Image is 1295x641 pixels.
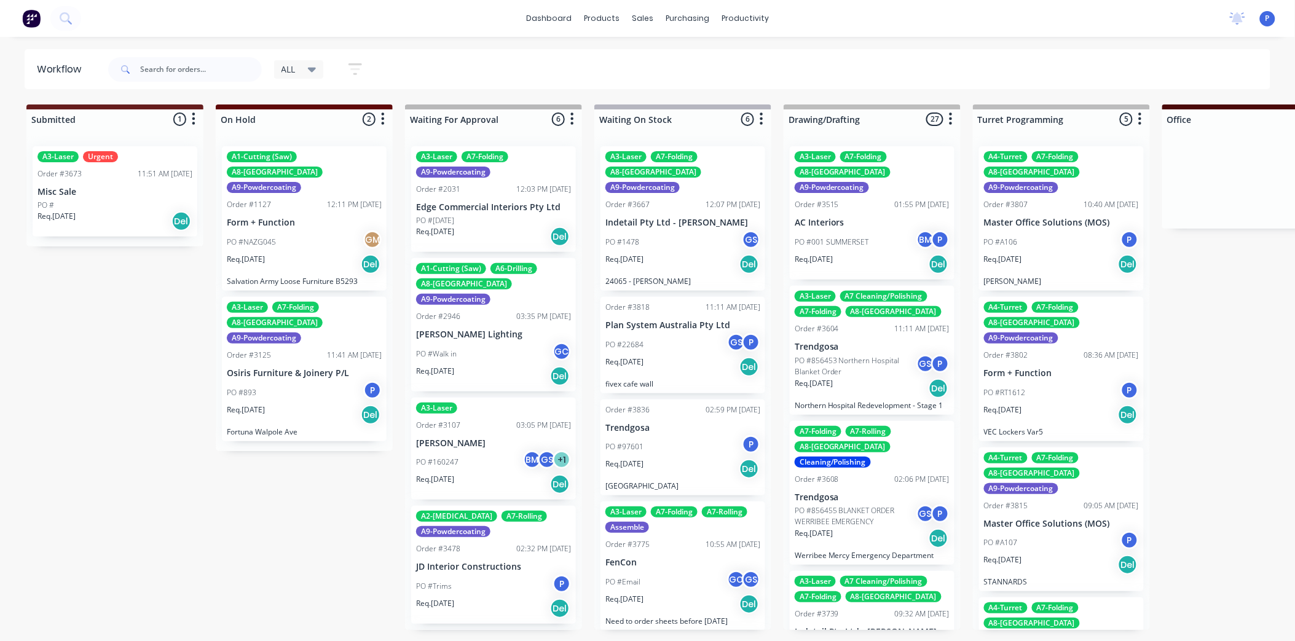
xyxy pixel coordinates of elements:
[227,427,382,436] p: Fortuna Walpole Ave
[1120,381,1139,399] div: P
[702,506,747,517] div: A7-Rolling
[600,399,765,496] div: Order #383602:59 PM [DATE]TrendgosaPO #97601PReq.[DATE]Del[GEOGRAPHIC_DATA]
[795,167,891,178] div: A8-[GEOGRAPHIC_DATA]
[416,329,571,340] p: [PERSON_NAME] Lighting
[984,602,1028,613] div: A4-Turret
[984,404,1022,415] p: Req. [DATE]
[846,591,942,602] div: A8-[GEOGRAPHIC_DATA]
[222,297,387,441] div: A3-LaserA7-FoldingA8-[GEOGRAPHIC_DATA]A9-PowdercoatingOrder #312511:41 AM [DATE]Osiris Furniture ...
[1120,230,1139,249] div: P
[984,302,1028,313] div: A4-Turret
[416,311,460,322] div: Order #2946
[984,151,1028,162] div: A4-Turret
[916,505,935,523] div: GS
[742,333,760,352] div: P
[795,492,950,503] p: Trendgosa
[727,570,746,589] div: GC
[846,426,891,437] div: A7-Rolling
[795,306,841,317] div: A7-Folding
[416,263,486,274] div: A1-Cutting (Saw)
[37,168,82,179] div: Order #3673
[416,278,512,289] div: A8-[GEOGRAPHIC_DATA]
[605,254,644,265] p: Req. [DATE]
[984,537,1018,548] p: PO #A107
[795,474,839,485] div: Order #3608
[984,519,1139,529] p: Master Office Solutions (MOS)
[984,500,1028,511] div: Order #3815
[979,146,1144,291] div: A4-TurretA7-FoldingA8-[GEOGRAPHIC_DATA]A9-PowdercoatingOrder #380710:40 AM [DATE]Master Office So...
[538,450,556,469] div: GS
[37,211,76,222] p: Req. [DATE]
[171,211,191,231] div: Del
[222,146,387,291] div: A1-Cutting (Saw)A8-[GEOGRAPHIC_DATA]A9-PowdercoatingOrder #112712:11 PM [DATE]Form + FunctionPO #...
[416,598,454,609] p: Req. [DATE]
[600,501,765,631] div: A3-LaserA7-FoldingA7-RollingAssembleOrder #377510:55 AM [DATE]FenConPO #EmailGCGSReq.[DATE]DelNee...
[37,151,79,162] div: A3-Laser
[795,151,836,162] div: A3-Laser
[363,381,382,399] div: P
[984,554,1022,565] p: Req. [DATE]
[605,339,644,350] p: PO #22684
[795,551,950,560] p: Werribee Mercy Emergency Department
[416,403,457,414] div: A3-Laser
[795,591,841,602] div: A7-Folding
[795,505,916,527] p: PO #856455 BLANKET ORDER WERRIBEE EMERGENCY
[984,254,1022,265] p: Req. [DATE]
[840,576,927,587] div: A7 Cleaning/Polishing
[840,291,927,302] div: A7 Cleaning/Polishing
[605,218,760,228] p: Indetail Pty Ltd - [PERSON_NAME]
[462,151,508,162] div: A7-Folding
[984,368,1139,379] p: Form + Function
[416,526,490,537] div: A9-Powdercoating
[795,401,950,410] p: Northern Hospital Redevelopment - Stage 1
[416,457,459,468] p: PO #160247
[1118,555,1138,575] div: Del
[916,230,935,249] div: BM
[1120,531,1139,549] div: P
[490,263,537,274] div: A6-Drilling
[1118,405,1138,425] div: Del
[790,421,955,565] div: A7-FoldingA7-RollingA8-[GEOGRAPHIC_DATA]Cleaning/PolishingOrder #360802:06 PM [DATE]TrendgosaPO #...
[227,254,265,265] p: Req. [DATE]
[281,63,296,76] span: ALL
[984,332,1058,344] div: A9-Powdercoating
[550,366,570,386] div: Del
[227,368,382,379] p: Osiris Furniture & Joinery P/L
[984,618,1080,629] div: A8-[GEOGRAPHIC_DATA]
[1032,151,1079,162] div: A7-Folding
[795,378,833,389] p: Req. [DATE]
[516,311,571,322] div: 03:35 PM [DATE]
[795,441,891,452] div: A8-[GEOGRAPHIC_DATA]
[984,468,1080,479] div: A8-[GEOGRAPHIC_DATA]
[227,237,276,248] p: PO #NAZG045
[416,184,460,195] div: Order #2031
[984,483,1058,494] div: A9-Powdercoating
[984,167,1080,178] div: A8-[GEOGRAPHIC_DATA]
[742,435,760,454] div: P
[605,277,760,286] p: 24065 - [PERSON_NAME]
[516,543,571,554] div: 02:32 PM [DATE]
[739,459,759,479] div: Del
[605,167,701,178] div: A8-[GEOGRAPHIC_DATA]
[605,616,760,626] p: Need to order sheets before [DATE]
[979,297,1144,441] div: A4-TurretA7-FoldingA8-[GEOGRAPHIC_DATA]A9-PowdercoatingOrder #380208:36 AM [DATE]Form + FunctionP...
[984,218,1139,228] p: Master Office Solutions (MOS)
[739,254,759,274] div: Del
[516,184,571,195] div: 12:03 PM [DATE]
[795,355,916,377] p: PO #856453 Northern Hospital Blanket Order
[227,350,271,361] div: Order #3125
[795,254,833,265] p: Req. [DATE]
[553,342,571,361] div: GC
[984,387,1026,398] p: PO #RT1612
[416,562,571,572] p: JD Interior Constructions
[706,199,760,210] div: 12:07 PM [DATE]
[790,146,955,280] div: A3-LaserA7-FoldingA8-[GEOGRAPHIC_DATA]A9-PowdercoatingOrder #351501:55 PM [DATE]AC InteriorsPO #0...
[416,511,497,522] div: A2-[MEDICAL_DATA]
[327,350,382,361] div: 11:41 AM [DATE]
[605,481,760,490] p: [GEOGRAPHIC_DATA]
[1084,350,1139,361] div: 08:36 AM [DATE]
[1084,199,1139,210] div: 10:40 AM [DATE]
[227,182,301,193] div: A9-Powdercoating
[605,506,647,517] div: A3-Laser
[416,215,454,226] p: PO #[DATE]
